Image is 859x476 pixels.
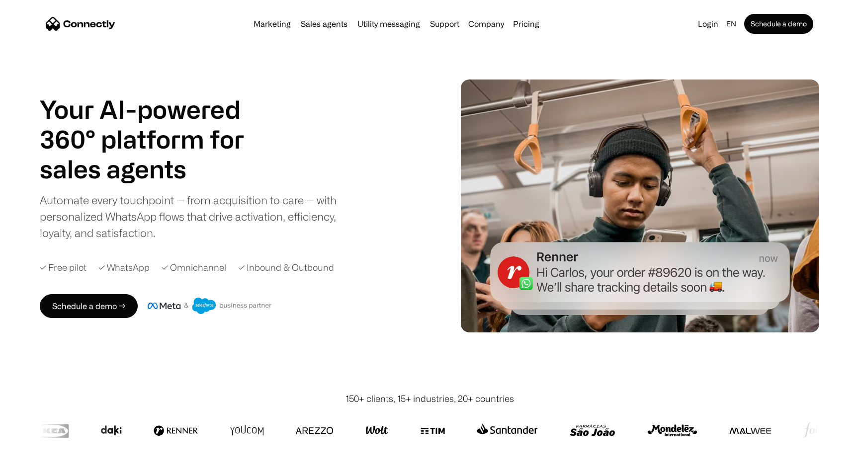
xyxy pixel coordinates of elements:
[148,298,272,315] img: Meta and Salesforce business partner badge.
[40,261,86,274] div: ✓ Free pilot
[744,14,813,34] a: Schedule a demo
[238,261,334,274] div: ✓ Inbound & Outbound
[40,294,138,318] a: Schedule a demo →
[98,261,150,274] div: ✓ WhatsApp
[509,20,543,28] a: Pricing
[20,459,60,473] ul: Language list
[726,17,736,31] div: en
[694,17,722,31] a: Login
[40,154,268,184] h1: sales agents
[46,16,115,31] a: home
[468,17,504,31] div: Company
[353,20,424,28] a: Utility messaging
[40,94,268,154] h1: Your AI-powered 360° platform for
[465,17,507,31] div: Company
[345,392,514,405] div: 150+ clients, 15+ industries, 20+ countries
[426,20,463,28] a: Support
[40,154,268,184] div: 1 of 4
[722,17,742,31] div: en
[40,192,353,241] div: Automate every touchpoint — from acquisition to care — with personalized WhatsApp flows that driv...
[10,458,60,473] aside: Language selected: English
[250,20,295,28] a: Marketing
[162,261,226,274] div: ✓ Omnichannel
[40,154,268,184] div: carousel
[297,20,351,28] a: Sales agents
